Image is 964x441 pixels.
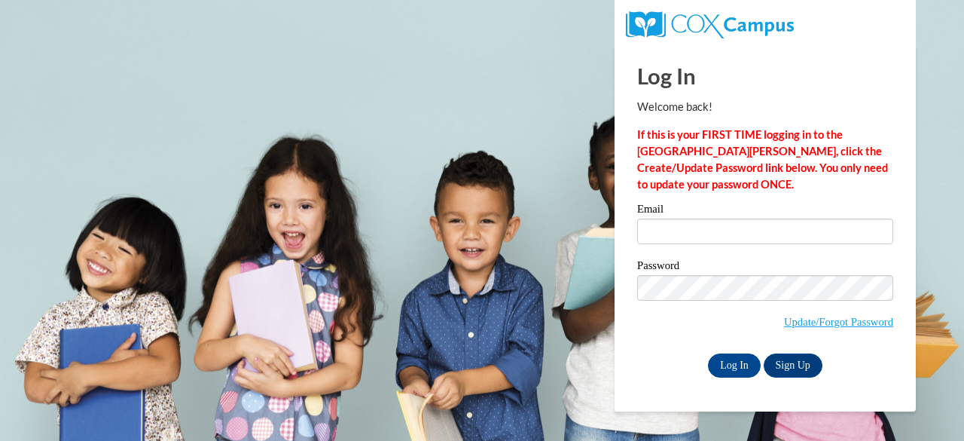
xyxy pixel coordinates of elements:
[637,260,893,275] label: Password
[637,128,888,191] strong: If this is your FIRST TIME logging in to the [GEOGRAPHIC_DATA][PERSON_NAME], click the Create/Upd...
[637,204,893,219] label: Email
[626,17,794,30] a: COX Campus
[637,99,893,115] p: Welcome back!
[637,60,893,91] h1: Log In
[784,316,893,328] a: Update/Forgot Password
[764,354,822,378] a: Sign Up
[626,11,794,38] img: COX Campus
[708,354,761,378] input: Log In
